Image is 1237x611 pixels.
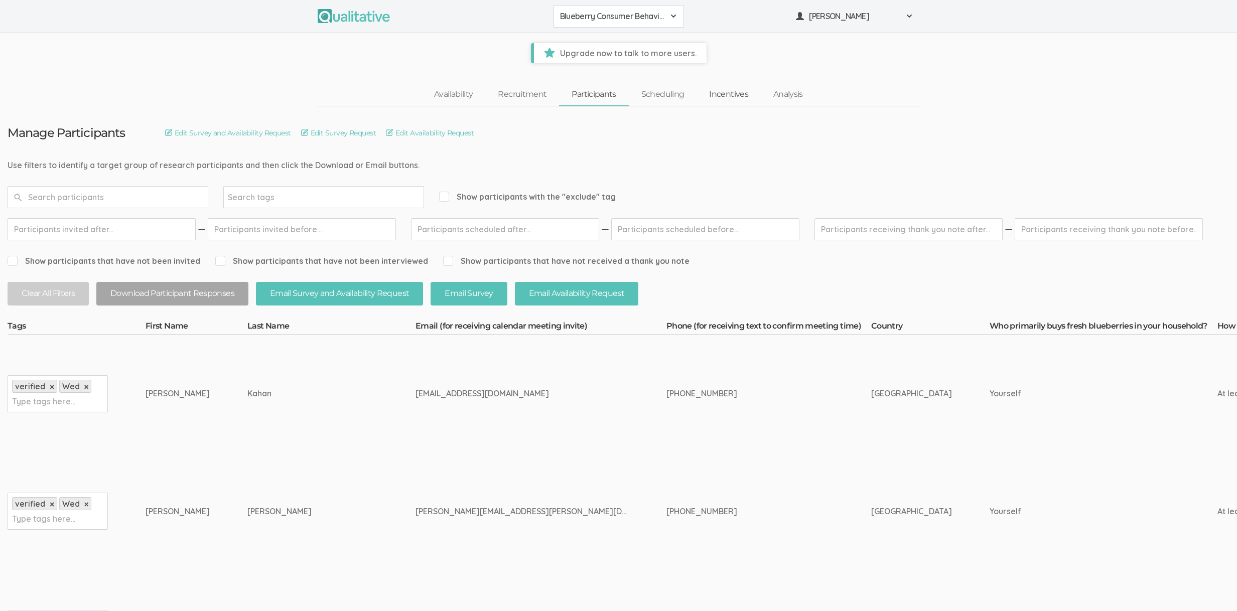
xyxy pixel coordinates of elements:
[559,84,628,105] a: Participants
[386,127,474,138] a: Edit Availability Request
[439,191,616,203] span: Show participants with the "exclude" tag
[871,321,990,335] th: Country
[62,381,80,391] span: Wed
[600,218,610,240] img: dash.svg
[697,84,761,105] a: Incentives
[611,218,799,240] input: Participants scheduled before...
[12,395,75,408] input: Type tags here...
[1004,218,1014,240] img: dash.svg
[431,282,507,305] button: Email Survey
[990,388,1180,399] div: Yourself
[8,186,208,208] input: Search participants
[8,321,146,335] th: Tags
[50,383,54,391] a: ×
[208,218,396,240] input: Participants invited before...
[554,5,684,28] button: Blueberry Consumer Behavior Project
[84,383,89,391] a: ×
[485,84,559,105] a: Recruitment
[443,255,690,267] span: Show participants that have not received a thank you note
[871,388,952,399] div: [GEOGRAPHIC_DATA]
[15,499,45,509] span: verified
[15,381,45,391] span: verified
[416,388,629,399] div: [EMAIL_ADDRESS][DOMAIN_NAME]
[96,282,248,305] button: Download Participant Responses
[666,321,871,335] th: Phone (for receiving text to confirm meeting time)
[215,255,428,267] span: Show participants that have not been interviewed
[146,388,210,399] div: [PERSON_NAME]
[560,11,664,22] span: Blueberry Consumer Behavior Project
[666,506,834,517] div: [PHONE_NUMBER]
[318,9,390,23] img: Qualitative
[531,43,707,63] a: Upgrade now to talk to more users.
[62,499,80,509] span: Wed
[8,218,196,240] input: Participants invited after...
[197,218,207,240] img: dash.svg
[8,255,200,267] span: Show participants that have not been invited
[8,126,125,139] h3: Manage Participants
[629,84,697,105] a: Scheduling
[814,218,1003,240] input: Participants receiving thank you note after...
[146,321,247,335] th: First Name
[871,506,952,517] div: [GEOGRAPHIC_DATA]
[990,506,1180,517] div: Yourself
[146,506,210,517] div: [PERSON_NAME]
[789,5,920,28] button: [PERSON_NAME]
[1015,218,1203,240] input: Participants receiving thank you note before...
[84,500,89,509] a: ×
[247,388,378,399] div: Kahan
[411,218,599,240] input: Participants scheduled after...
[809,11,899,22] span: [PERSON_NAME]
[534,43,707,63] span: Upgrade now to talk to more users.
[247,321,416,335] th: Last Name
[416,321,666,335] th: Email (for receiving calendar meeting invite)
[301,127,376,138] a: Edit Survey Request
[416,506,629,517] div: [PERSON_NAME][EMAIL_ADDRESS][PERSON_NAME][DOMAIN_NAME]
[50,500,54,509] a: ×
[422,84,485,105] a: Availability
[256,282,423,305] button: Email Survey and Availability Request
[990,321,1217,335] th: Who primarily buys fresh blueberries in your household?
[12,512,75,525] input: Type tags here...
[515,282,638,305] button: Email Availability Request
[8,282,89,305] button: Clear All Filters
[165,127,291,138] a: Edit Survey and Availability Request
[761,84,815,105] a: Analysis
[247,506,378,517] div: [PERSON_NAME]
[228,191,291,204] input: Search tags
[666,388,834,399] div: [PHONE_NUMBER]
[1187,563,1237,611] iframe: Chat Widget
